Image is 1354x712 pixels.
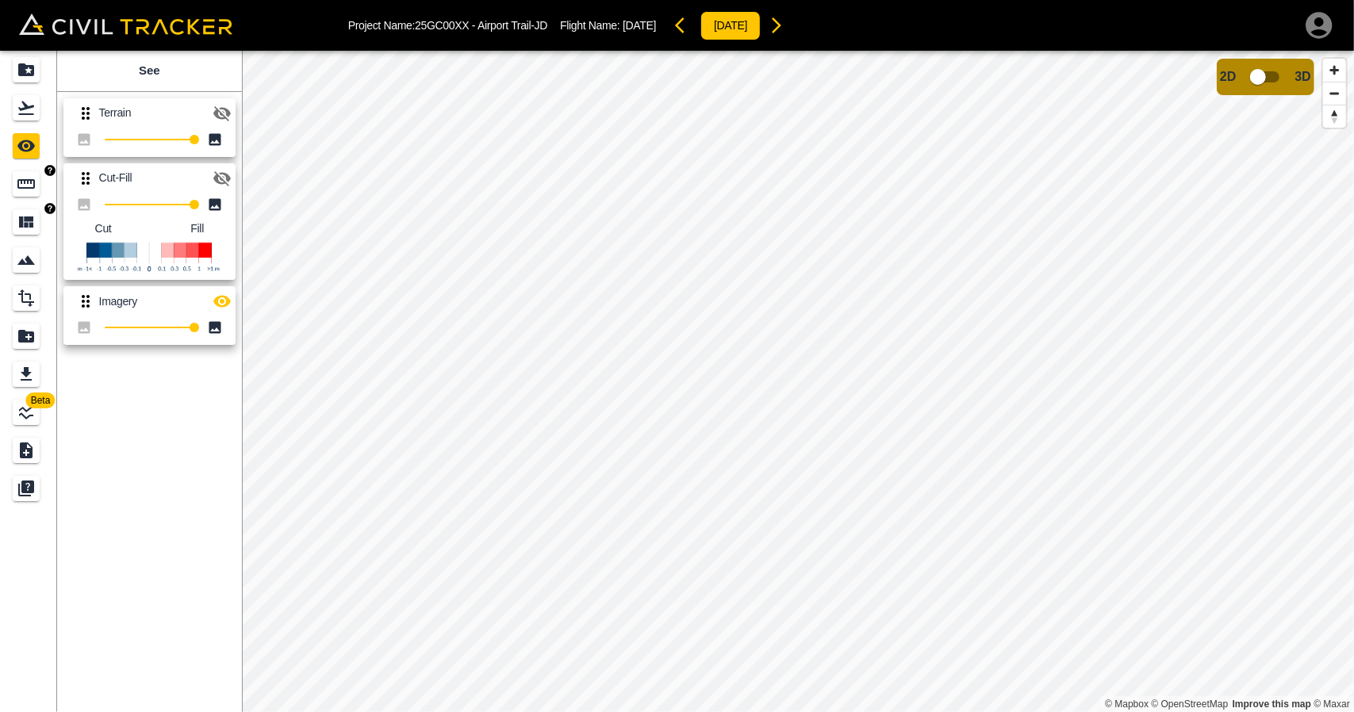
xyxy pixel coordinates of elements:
button: Zoom in [1323,59,1346,82]
button: [DATE] [700,11,761,40]
a: Mapbox [1105,699,1149,710]
a: Maxar [1314,699,1350,710]
button: Zoom out [1323,82,1346,105]
p: Flight Name: [560,19,656,32]
button: Reset bearing to north [1323,105,1346,128]
span: 3D [1295,70,1311,84]
span: [DATE] [623,19,656,32]
a: OpenStreetMap [1152,699,1229,710]
a: Map feedback [1233,699,1311,710]
canvas: Map [242,51,1354,712]
p: Project Name: 25GC00XX - Airport Trail-JD [348,19,547,32]
span: 2D [1220,70,1236,84]
img: Civil Tracker [19,13,232,36]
